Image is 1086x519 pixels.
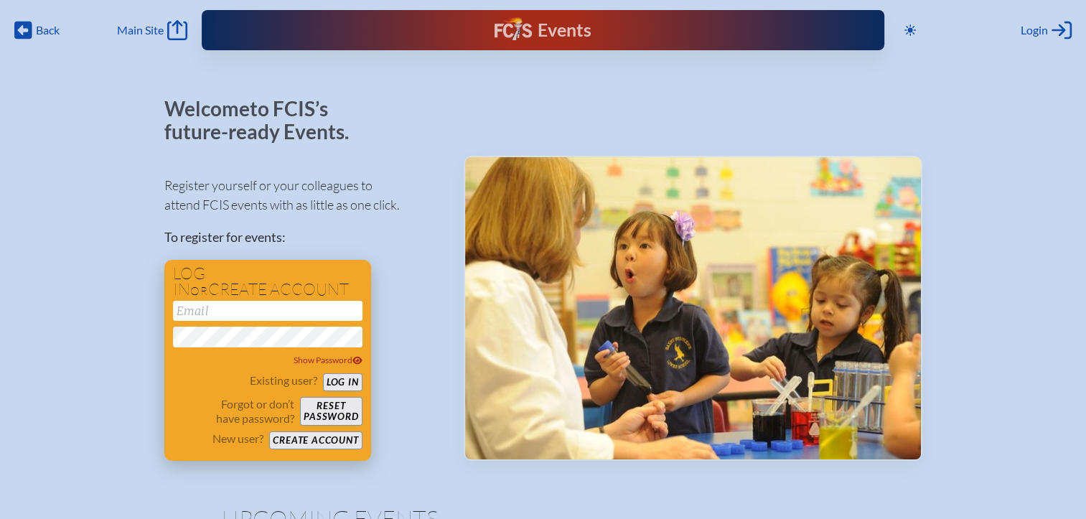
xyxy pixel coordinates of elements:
img: Events [465,157,921,460]
div: FCIS Events — Future ready [395,17,691,43]
a: Main Site [117,20,187,40]
span: Login [1021,23,1048,37]
p: New user? [212,431,263,446]
span: or [190,284,208,298]
input: Email [173,301,362,321]
h1: Log in create account [173,266,362,298]
button: Log in [323,373,362,391]
span: Show Password [294,355,362,365]
span: Main Site [117,23,164,37]
p: To register for events: [164,228,441,247]
p: Register yourself or your colleagues to attend FCIS events with as little as one click. [164,176,441,215]
button: Create account [269,431,362,449]
span: Back [36,23,60,37]
button: Resetpassword [300,397,362,426]
p: Existing user? [250,373,317,388]
p: Forgot or don’t have password? [173,397,295,426]
p: Welcome to FCIS’s future-ready Events. [164,98,365,143]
